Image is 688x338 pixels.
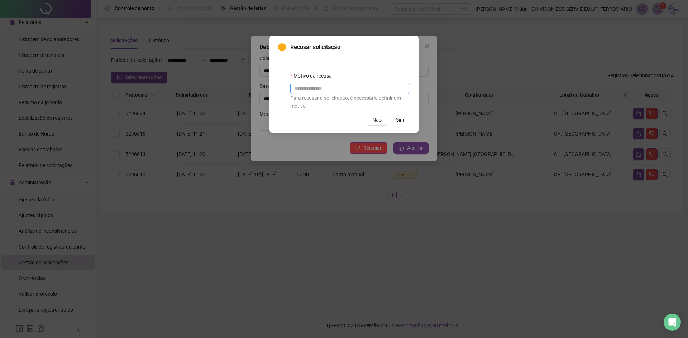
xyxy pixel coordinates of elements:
span: Recusar solicitação [290,43,410,52]
button: Sim [390,114,410,126]
div: Para recusar a solicitação, é necessário definir um motivo [290,94,410,110]
div: Open Intercom Messenger [664,314,681,331]
button: Não [367,114,387,126]
span: Sim [396,116,404,124]
label: Motivo da recusa [290,72,336,80]
span: exclamation-circle [278,43,286,51]
span: Não [372,116,382,124]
